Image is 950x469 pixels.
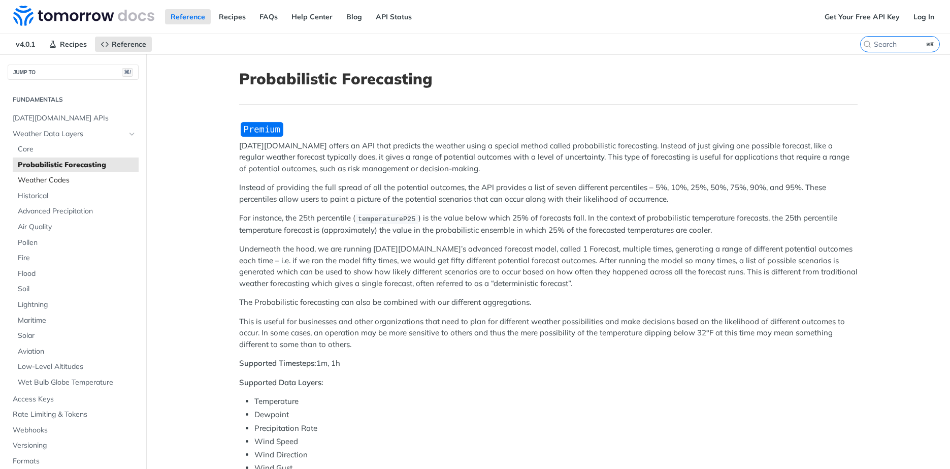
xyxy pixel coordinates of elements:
[13,282,139,297] a: Soil
[13,297,139,312] a: Lightning
[18,347,136,357] span: Aviation
[95,37,152,52] a: Reference
[13,266,139,282] a: Flood
[341,9,368,24] a: Blog
[239,140,858,175] p: [DATE][DOMAIN_NAME] offers an API that predicts the weather using a special method called probabi...
[8,111,139,126] a: [DATE][DOMAIN_NAME] APIs
[18,378,136,388] span: Wet Bulb Globe Temperature
[13,204,139,219] a: Advanced Precipitation
[60,40,87,49] span: Recipes
[254,449,858,461] li: Wind Direction
[18,206,136,216] span: Advanced Precipitation
[8,454,139,469] a: Formats
[819,9,905,24] a: Get Your Free API Key
[13,6,154,26] img: Tomorrow.io Weather API Docs
[239,378,323,387] strong: Supported Data Layers:
[8,65,139,80] button: JUMP TO⌘/
[165,9,211,24] a: Reference
[18,144,136,154] span: Core
[13,441,136,451] span: Versioning
[239,297,858,308] p: The Probabilistic forecasting can also be combined with our different aggregations.
[908,9,940,24] a: Log In
[13,359,139,374] a: Low-Level Altitudes
[18,284,136,294] span: Soil
[13,375,139,390] a: Wet Bulb Globe Temperature
[128,130,136,138] button: Hide subpages for Weather Data Layers
[239,358,858,369] p: 1m, 1h
[18,362,136,372] span: Low-Level Altitudes
[13,142,139,157] a: Core
[13,456,136,466] span: Formats
[239,212,858,236] p: For instance, the 25th percentile ( ) is the value below which 25% of forecasts fall. In the cont...
[924,39,937,49] kbd: ⌘K
[18,191,136,201] span: Historical
[13,344,139,359] a: Aviation
[8,423,139,438] a: Webhooks
[13,113,136,123] span: [DATE][DOMAIN_NAME] APIs
[286,9,338,24] a: Help Center
[18,160,136,170] span: Probabilistic Forecasting
[8,392,139,407] a: Access Keys
[13,158,139,173] a: Probabilistic Forecasting
[18,175,136,185] span: Weather Codes
[13,251,139,266] a: Fire
[13,173,139,188] a: Weather Codes
[13,425,136,435] span: Webhooks
[358,215,415,223] span: temperatureP25
[122,68,133,77] span: ⌘/
[370,9,417,24] a: API Status
[239,70,858,88] h1: Probabilistic Forecasting
[8,438,139,453] a: Versioning
[239,182,858,205] p: Instead of providing the full spread of all the potential outcomes, the API provides a list of se...
[13,313,139,328] a: Maritime
[112,40,146,49] span: Reference
[18,238,136,248] span: Pollen
[43,37,92,52] a: Recipes
[254,9,283,24] a: FAQs
[13,410,136,420] span: Rate Limiting & Tokens
[13,189,139,204] a: Historical
[863,40,871,48] svg: Search
[13,235,139,251] a: Pollen
[18,331,136,341] span: Solar
[10,37,41,52] span: v4.0.1
[239,243,858,289] p: Underneath the hood, we are running [DATE][DOMAIN_NAME]’s advanced forecast model, called 1 Forec...
[13,394,136,404] span: Access Keys
[18,269,136,279] span: Flood
[18,300,136,310] span: Lightning
[18,222,136,232] span: Air Quality
[239,316,858,351] p: This is useful for businesses and other organizations that need to plan for different weather pos...
[254,396,858,408] li: Temperature
[13,328,139,343] a: Solar
[254,409,858,421] li: Dewpoint
[13,129,125,139] span: Weather Data Layers
[18,253,136,263] span: Fire
[8,407,139,422] a: Rate Limiting & Tokens
[213,9,251,24] a: Recipes
[254,436,858,448] li: Wind Speed
[239,358,316,368] strong: Supported Timesteps:
[8,127,139,142] a: Weather Data LayersHide subpages for Weather Data Layers
[254,423,858,434] li: Precipitation Rate
[13,220,139,235] a: Air Quality
[8,95,139,104] h2: Fundamentals
[18,316,136,326] span: Maritime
